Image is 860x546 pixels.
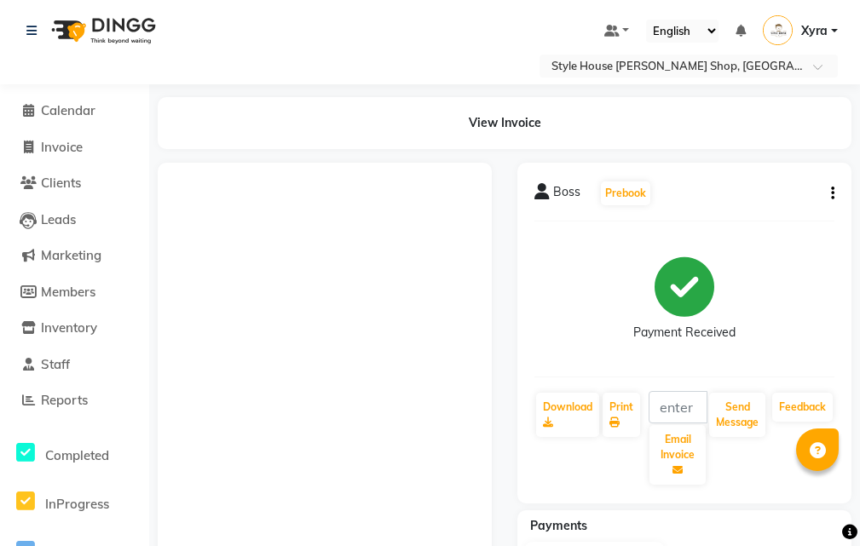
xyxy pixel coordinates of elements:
[41,284,95,300] span: Members
[603,393,640,437] a: Print
[649,391,707,423] input: enter email
[158,97,851,149] div: View Invoice
[41,211,76,227] span: Leads
[41,392,88,408] span: Reports
[649,425,706,485] button: Email Invoice
[4,391,145,411] a: Reports
[4,246,145,266] a: Marketing
[553,183,580,207] span: Boss
[41,175,81,191] span: Clients
[4,174,145,193] a: Clients
[41,356,70,372] span: Staff
[41,247,101,263] span: Marketing
[530,518,587,533] span: Payments
[801,22,828,40] span: Xyra
[536,393,599,437] a: Download
[4,138,145,158] a: Invoice
[4,210,145,230] a: Leads
[4,283,145,302] a: Members
[43,7,160,55] img: logo
[4,319,145,338] a: Inventory
[45,447,109,463] span: Completed
[709,393,765,437] button: Send Message
[41,319,97,336] span: Inventory
[601,181,650,205] button: Prebook
[633,324,736,342] div: Payment Received
[763,15,793,45] img: Xyra
[45,496,109,512] span: InProgress
[788,478,843,529] iframe: chat widget
[4,355,145,375] a: Staff
[41,102,95,118] span: Calendar
[41,139,83,155] span: Invoice
[772,393,833,422] a: Feedback
[4,101,145,121] a: Calendar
